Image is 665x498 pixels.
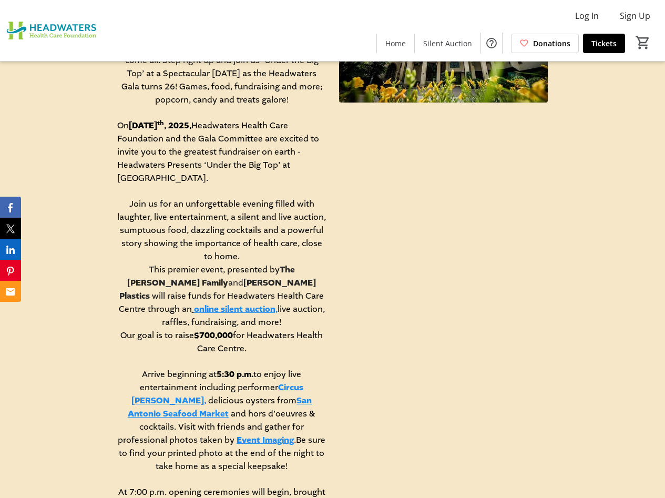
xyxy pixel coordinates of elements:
[481,33,502,54] button: Help
[194,330,233,341] strong: $700,000
[415,34,480,53] a: Silent Auction
[228,277,243,288] span: and
[119,434,325,472] span: Be sure to find your printed photo at the end of the night to take home as a special keepsake!
[511,34,579,53] a: Donations
[583,34,625,53] a: Tickets
[164,120,191,131] strong: , 2025,
[119,290,324,314] span: will raise funds for Headwaters Health Care Centre through an
[633,33,652,52] button: Cart
[294,434,296,445] span: .
[149,264,280,275] span: This premier event, presented by
[204,395,206,406] span: ,
[423,38,472,49] span: Silent Auction
[377,34,414,53] a: Home
[129,120,157,131] strong: [DATE]
[118,408,315,445] span: and hors d'oeuvres & cocktails. Visit with friends and gather for professional photos taken by
[197,330,323,354] span: for Headwaters Health Care Centre.
[142,369,217,380] span: Arrive beginning at
[575,9,599,22] span: Log In
[567,7,607,24] button: Log In
[6,4,100,57] img: Headwaters Health Care Foundation's Logo
[157,119,164,127] strong: th
[591,38,617,49] span: Tickets
[121,42,322,105] span: [DEMOGRAPHIC_DATA] & Gentlemen, come one, come all! Step right up and join us ‘Under the Big Top’...
[117,198,326,262] span: Join us for an unforgettable evening filled with laughter, live entertainment, a silent and live ...
[117,120,129,131] span: On
[611,7,659,24] button: Sign Up
[194,303,278,315] a: online silent auction,
[237,434,294,446] a: Event Imaging
[208,395,296,406] span: delicious oysters from
[533,38,570,49] span: Donations
[120,330,194,341] span: Our goal is to raise
[217,369,253,380] strong: 5:30 p.m.
[385,38,406,49] span: Home
[117,120,319,184] span: Headwaters Health Care Foundation and the Gala Committee are excited to invite you to the greates...
[620,9,650,22] span: Sign Up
